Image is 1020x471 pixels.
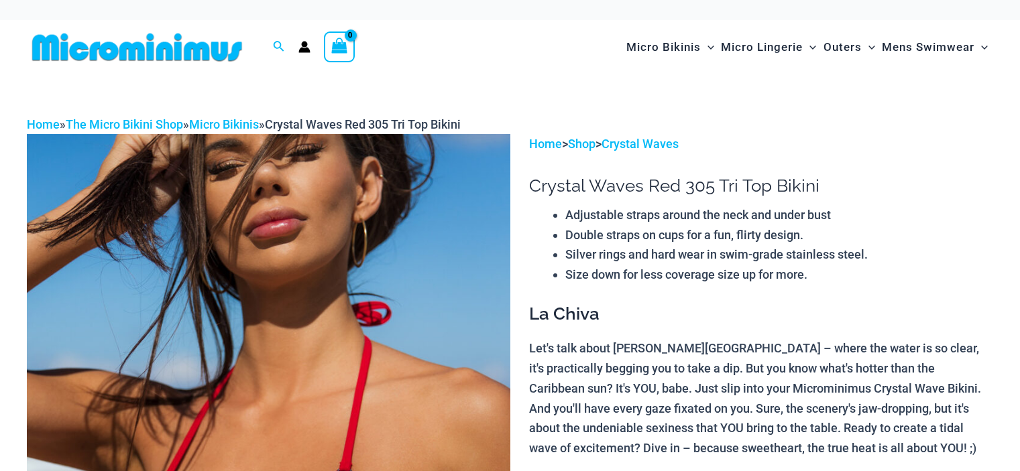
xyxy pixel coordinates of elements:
a: Home [27,117,60,131]
nav: Site Navigation [621,25,993,70]
span: Menu Toggle [974,30,988,64]
a: Home [529,137,562,151]
p: > > [529,134,993,154]
a: Micro Bikinis [189,117,259,131]
a: Search icon link [273,39,285,56]
li: Adjustable straps around the neck and under bust [565,205,993,225]
li: Size down for less coverage size up for more. [565,265,993,285]
a: Crystal Waves [602,137,679,151]
span: Outers [824,30,862,64]
p: Let's talk about [PERSON_NAME][GEOGRAPHIC_DATA] – where the water is so clear, it's practically b... [529,338,993,458]
a: Account icon link [298,41,310,53]
span: Menu Toggle [701,30,714,64]
h3: La Chiva [529,303,993,326]
span: Micro Bikinis [626,30,701,64]
span: Micro Lingerie [721,30,803,64]
span: » » » [27,117,461,131]
a: Shop [568,137,596,151]
span: Menu Toggle [862,30,875,64]
a: Micro LingerieMenu ToggleMenu Toggle [718,27,819,68]
a: OutersMenu ToggleMenu Toggle [820,27,879,68]
span: Crystal Waves Red 305 Tri Top Bikini [265,117,461,131]
span: Mens Swimwear [882,30,974,64]
span: Menu Toggle [803,30,816,64]
a: Mens SwimwearMenu ToggleMenu Toggle [879,27,991,68]
img: MM SHOP LOGO FLAT [27,32,247,62]
li: Double straps on cups for a fun, flirty design. [565,225,993,245]
a: Micro BikinisMenu ToggleMenu Toggle [623,27,718,68]
h1: Crystal Waves Red 305 Tri Top Bikini [529,176,993,196]
li: Silver rings and hard wear in swim-grade stainless steel. [565,245,993,265]
a: View Shopping Cart, empty [324,31,355,62]
a: The Micro Bikini Shop [66,117,183,131]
